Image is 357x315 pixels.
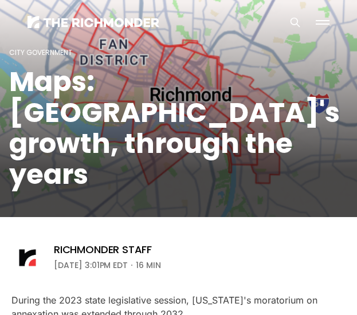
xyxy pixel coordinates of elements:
[9,48,72,57] a: City Government
[28,16,159,27] img: The Richmonder
[54,243,152,257] a: Richmonder Staff
[9,66,348,190] h1: Maps: [GEOGRAPHIC_DATA]'s growth, through the years
[54,258,128,272] time: [DATE] 3:01PM EDT
[11,242,44,274] img: Richmonder Staff
[287,14,304,31] button: Search this site
[136,258,161,272] span: 16 min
